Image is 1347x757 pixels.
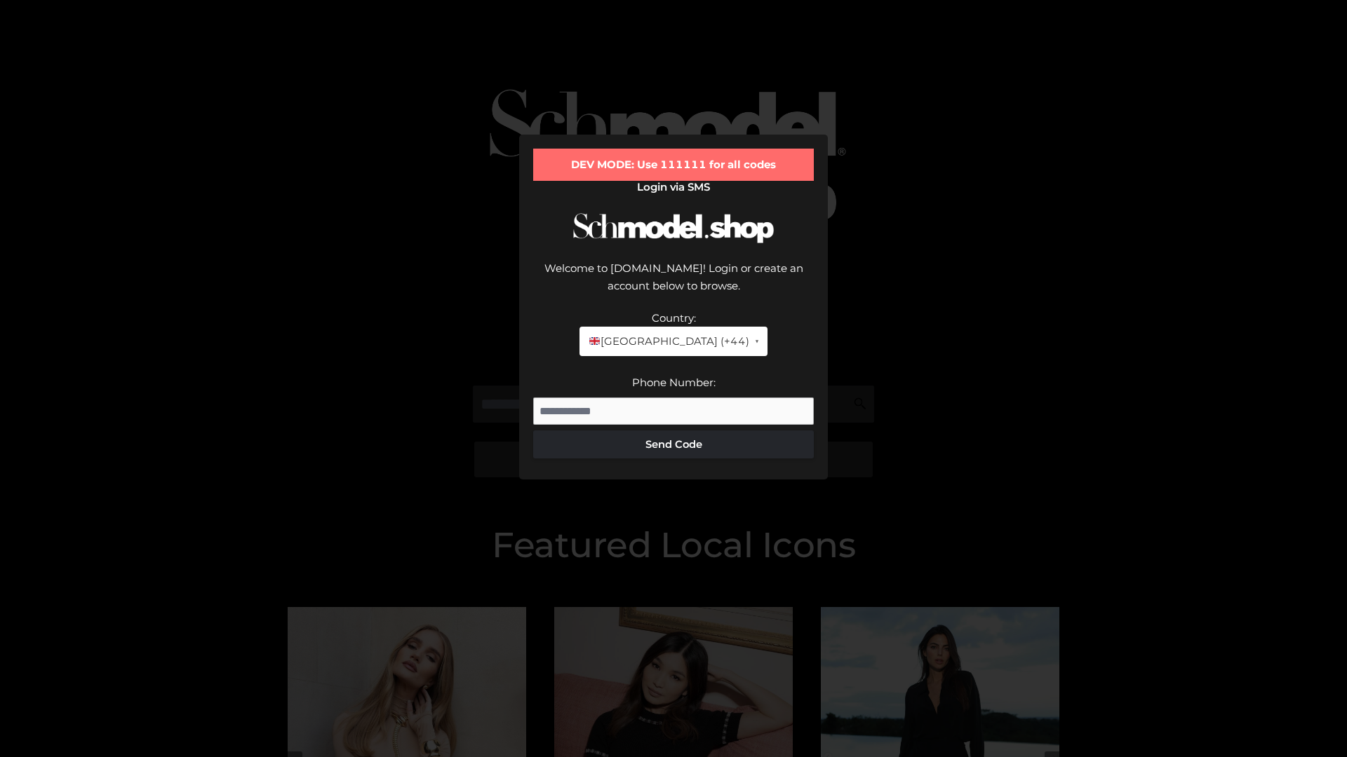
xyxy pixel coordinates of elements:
label: Country: [652,311,696,325]
div: DEV MODE: Use 111111 for all codes [533,149,814,181]
span: [GEOGRAPHIC_DATA] (+44) [588,332,749,350]
button: Send Code [533,430,814,458]
div: Welcome to [DOMAIN_NAME]! Login or create an account below to browse. [533,259,814,309]
label: Phone Number: [632,376,716,389]
img: 🇬🇧 [589,336,600,346]
img: Schmodel Logo [568,200,779,256]
h2: Login via SMS [533,181,814,193]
